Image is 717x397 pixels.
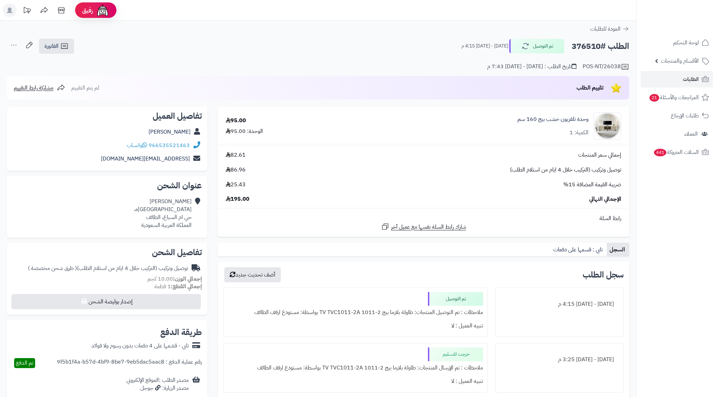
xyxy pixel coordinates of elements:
a: لوحة التحكم [641,34,713,51]
div: [PERSON_NAME] [GEOGRAPHIC_DATA]ه، حي ام السباع، الطائف المملكة العربية السعودية [134,198,192,229]
a: المراجعات والأسئلة21 [641,89,713,106]
span: المراجعات والأسئلة [649,93,699,102]
div: ملاحظات : تم الإرسال المنتجات: طاولة بلازما بيج 2-1011 TV TVC1011-2A بواسطة: مستودع ارفف الطائف [228,361,483,375]
small: 1 قطعة [154,282,202,291]
div: مصدر الطلب :الموقع الإلكتروني [126,376,189,392]
h2: عنوان الشحن [12,181,202,190]
a: شارك رابط السلة نفسها مع عميل آخر [381,222,466,231]
div: تم التوصيل [428,292,483,306]
span: 86.96 [226,166,246,174]
span: ( طرق شحن مخصصة ) [28,264,77,272]
span: لوحة التحكم [673,38,699,48]
span: الأقسام والمنتجات [661,56,699,66]
img: ai-face.png [96,3,110,17]
div: ملاحظات : تم التوصيل المنتجات: طاولة بلازما بيج 2-1011 TV TVC1011-2A بواسطة: مستودع ارفف الطائف [228,306,483,319]
span: العودة للطلبات [590,25,621,33]
span: رفيق [82,6,93,14]
div: تابي - قسّمها على 4 دفعات بدون رسوم ولا فوائد [91,342,189,350]
span: السلات المتروكة [653,147,699,157]
span: 441 [654,149,666,156]
span: مشاركة رابط التقييم [14,84,53,92]
div: رابط السلة [221,215,626,222]
span: ضريبة القيمة المضافة 15% [563,181,621,189]
span: لم يتم التقييم [71,84,99,92]
button: تم التوصيل [509,39,564,53]
div: تنبيه العميل : لا [228,375,483,388]
div: تاريخ الطلب : [DATE] - [DATE] 7:43 م [487,63,576,71]
a: [EMAIL_ADDRESS][DOMAIN_NAME] [101,155,190,163]
span: العملاء [684,129,698,139]
div: الكمية: 1 [570,129,588,137]
a: مشاركة رابط التقييم [14,84,65,92]
div: مصدر الزيارة: جوجل [126,384,189,392]
button: إصدار بوليصة الشحن [11,294,201,309]
span: طلبات الإرجاع [671,111,699,121]
small: 10.00 كجم [147,275,202,283]
span: الفاتورة [44,42,59,50]
small: [DATE] - [DATE] 4:15 م [461,43,508,50]
a: وحدة تلفزيون خشب بيج 160 سم [518,115,588,123]
a: واتساب [127,141,147,149]
a: العملاء [641,126,713,142]
a: [PERSON_NAME] [148,128,191,136]
span: الطلبات [683,74,699,84]
span: تقييم الطلب [576,84,604,92]
span: 82.61 [226,151,246,159]
span: شارك رابط السلة نفسها مع عميل آخر [391,223,466,231]
a: السجل [607,243,629,257]
div: تنبيه العميل : لا [228,319,483,333]
div: توصيل وتركيب (التركيب خلال 4 ايام من استلام الطلب) [28,264,188,272]
span: 195.00 [226,195,249,203]
img: 1750490663-220601011443-90x90.jpg [594,112,621,140]
div: 95.00 [226,117,246,125]
a: العودة للطلبات [590,25,629,33]
div: رقم عملية الدفع : 9f5b1f4a-b57d-4bf9-8be7-9eb5dac5aac8 [57,358,202,368]
span: إجمالي سعر المنتجات [578,151,621,159]
h2: طريقة الدفع [160,328,202,336]
strong: إجمالي القطع: [171,282,202,291]
a: الفاتورة [39,39,74,54]
h2: تفاصيل الشحن [12,248,202,257]
h2: تفاصيل العميل [12,112,202,120]
a: طلبات الإرجاع [641,107,713,124]
span: تم الدفع [16,359,33,367]
span: 25.43 [226,181,246,189]
a: تابي : قسمها على دفعات [551,243,607,257]
div: [DATE] - [DATE] 4:15 م [500,297,619,311]
a: الطلبات [641,71,713,87]
div: الوحدة: 95.00 [226,127,263,135]
a: 966535521463 [148,141,190,149]
a: تحديثات المنصة [18,3,35,19]
div: [DATE] - [DATE] 3:25 م [500,353,619,366]
div: POS-NT/26038 [583,63,629,71]
span: الإجمالي النهائي [589,195,621,203]
span: توصيل وتركيب (التركيب خلال 4 ايام من استلام الطلب) [510,166,621,174]
div: خرجت للتسليم [428,347,483,361]
button: أضف تحديث جديد [224,267,281,282]
span: 21 [649,94,659,102]
h2: الطلب #376510 [572,39,629,53]
h3: سجل الطلب [583,271,624,279]
strong: إجمالي الوزن: [173,275,202,283]
a: السلات المتروكة441 [641,144,713,160]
